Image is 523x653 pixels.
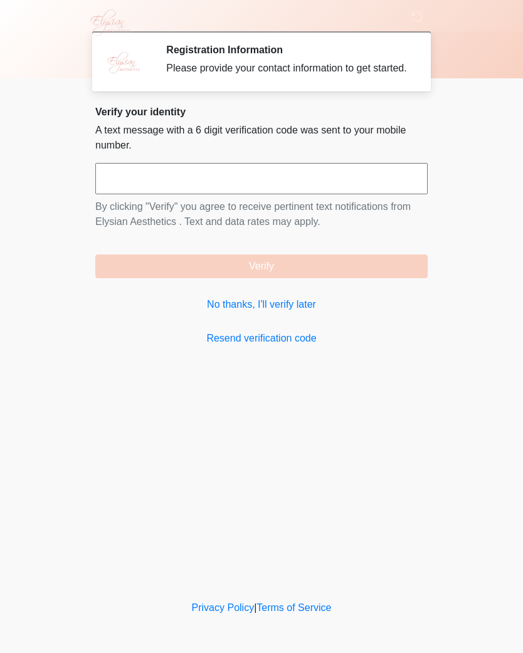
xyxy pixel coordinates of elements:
[95,123,428,153] p: A text message with a 6 digit verification code was sent to your mobile number.
[166,44,409,56] h2: Registration Information
[166,61,409,76] div: Please provide your contact information to get started.
[95,199,428,229] p: By clicking "Verify" you agree to receive pertinent text notifications from Elysian Aesthetics . ...
[95,106,428,118] h2: Verify your identity
[256,602,331,613] a: Terms of Service
[254,602,256,613] a: |
[192,602,255,613] a: Privacy Policy
[95,254,428,278] button: Verify
[95,297,428,312] a: No thanks, I'll verify later
[105,44,142,81] img: Agent Avatar
[83,9,135,36] img: Elysian Aesthetics Logo
[95,331,428,346] a: Resend verification code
